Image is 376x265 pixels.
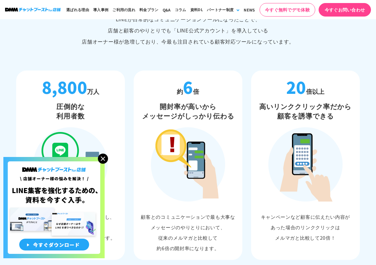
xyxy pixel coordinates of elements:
p: 倍以上 [254,77,356,97]
img: ロゴ [5,8,61,11]
strong: 6 [183,75,193,99]
strong: 8,800 [42,75,87,99]
a: 店舗オーナー様の悩みを解決!LINE集客を狂化するための資料を今すぐ入手! [3,157,105,165]
strong: 20 [286,75,306,99]
img: 店舗オーナー様の悩みを解決!LINE集客を狂化するための資料を今すぐ入手! [3,157,105,258]
p: 約 倍 [137,77,239,97]
h3: 高いリンククリック率だから 顧客を誘導できる [254,102,356,121]
h3: 圧倒的な 利用者数 [20,102,121,121]
p: キャンペーンなど顧客に伝えたい内容が あった場合のリンククリックは メルマガと比較して20倍！ [254,212,356,243]
h3: 開封率が高いから メッセージがしっかり伝わる [137,102,239,121]
p: 顧客とのコミュニケーションで最も大事な メッセージのやりとりにおいて、 従来のメルマガと比較して 約6倍の開封率になります。 [137,212,239,253]
div: パートナー制度 [207,7,234,12]
a: 今すぐお問い合わせ [319,3,371,17]
p: LINEが日常的なコミュニケーションツールになったことで、 店舗と顧客のやりとりでも「LINE公式アカウント」 を導入している 店舗オーナー様が急増しており、今最も注目されている顧客対応ツールに... [16,14,359,47]
a: 今すぐ無料でデモ体験 [260,3,315,17]
p: 万人 [20,77,121,97]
